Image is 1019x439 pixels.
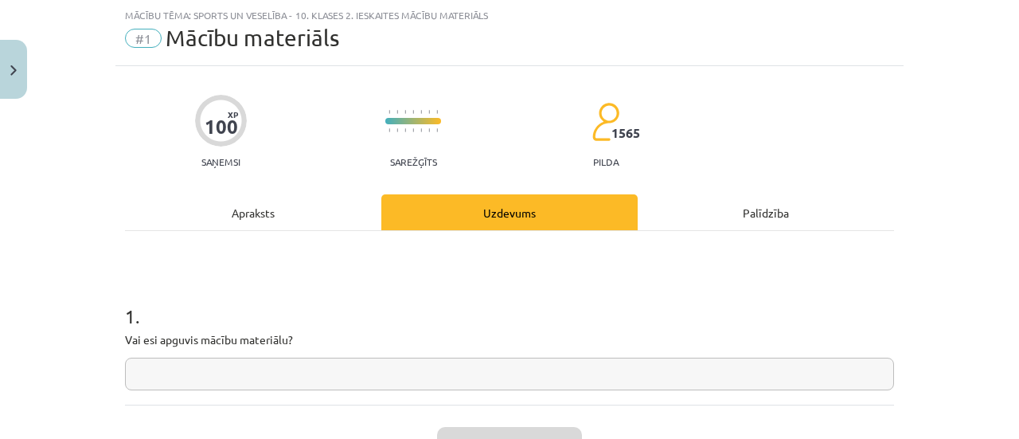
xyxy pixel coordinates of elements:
p: Sarežģīts [390,156,437,167]
img: icon-short-line-57e1e144782c952c97e751825c79c345078a6d821885a25fce030b3d8c18986b.svg [388,110,390,114]
img: icon-close-lesson-0947bae3869378f0d4975bcd49f059093ad1ed9edebbc8119c70593378902aed.svg [10,65,17,76]
span: Mācību materiāls [166,25,339,51]
img: icon-short-line-57e1e144782c952c97e751825c79c345078a6d821885a25fce030b3d8c18986b.svg [436,110,438,114]
p: Vai esi apguvis mācību materiālu? [125,331,894,348]
div: Palīdzība [638,194,894,230]
img: icon-short-line-57e1e144782c952c97e751825c79c345078a6d821885a25fce030b3d8c18986b.svg [428,128,430,132]
img: icon-short-line-57e1e144782c952c97e751825c79c345078a6d821885a25fce030b3d8c18986b.svg [396,110,398,114]
h1: 1 . [125,277,894,327]
img: icon-short-line-57e1e144782c952c97e751825c79c345078a6d821885a25fce030b3d8c18986b.svg [428,110,430,114]
img: icon-short-line-57e1e144782c952c97e751825c79c345078a6d821885a25fce030b3d8c18986b.svg [420,128,422,132]
div: Apraksts [125,194,381,230]
div: 100 [205,116,238,138]
img: icon-short-line-57e1e144782c952c97e751825c79c345078a6d821885a25fce030b3d8c18986b.svg [412,128,414,132]
img: students-c634bb4e5e11cddfef0936a35e636f08e4e9abd3cc4e673bd6f9a4125e45ecb1.svg [591,102,619,142]
span: #1 [125,29,162,48]
img: icon-short-line-57e1e144782c952c97e751825c79c345078a6d821885a25fce030b3d8c18986b.svg [388,128,390,132]
img: icon-short-line-57e1e144782c952c97e751825c79c345078a6d821885a25fce030b3d8c18986b.svg [420,110,422,114]
span: 1565 [611,126,640,140]
img: icon-short-line-57e1e144782c952c97e751825c79c345078a6d821885a25fce030b3d8c18986b.svg [404,110,406,114]
span: XP [228,110,238,119]
img: icon-short-line-57e1e144782c952c97e751825c79c345078a6d821885a25fce030b3d8c18986b.svg [396,128,398,132]
img: icon-short-line-57e1e144782c952c97e751825c79c345078a6d821885a25fce030b3d8c18986b.svg [436,128,438,132]
p: pilda [593,156,619,167]
p: Saņemsi [195,156,247,167]
img: icon-short-line-57e1e144782c952c97e751825c79c345078a6d821885a25fce030b3d8c18986b.svg [404,128,406,132]
div: Uzdevums [381,194,638,230]
div: Mācību tēma: Sports un veselība - 10. klases 2. ieskaites mācību materiāls [125,10,894,21]
img: icon-short-line-57e1e144782c952c97e751825c79c345078a6d821885a25fce030b3d8c18986b.svg [412,110,414,114]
